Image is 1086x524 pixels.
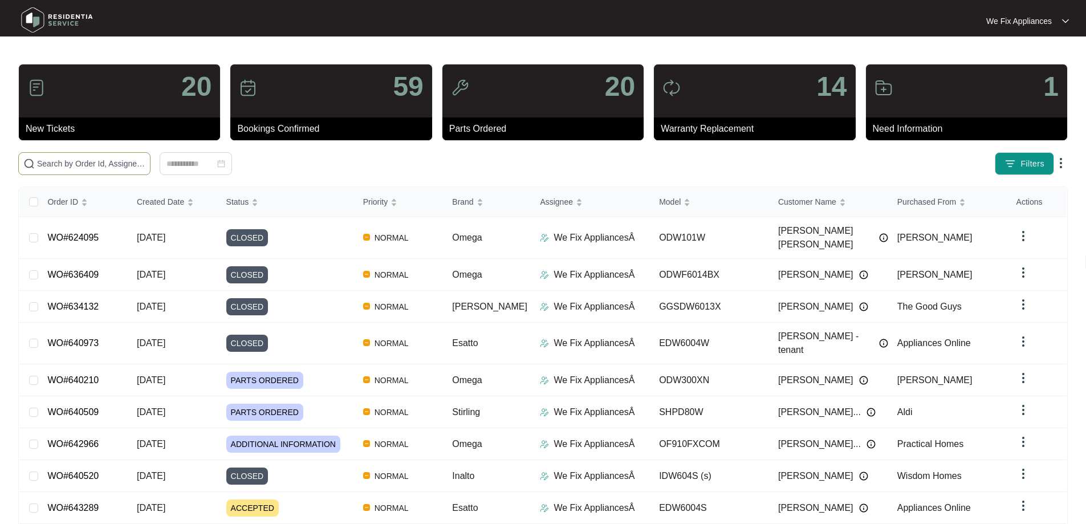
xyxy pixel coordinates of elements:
input: Search by Order Id, Assignee Name, Customer Name, Brand and Model [37,157,145,170]
span: [PERSON_NAME] [897,270,973,279]
p: 1 [1043,73,1059,100]
img: Info icon [867,440,876,449]
img: residentia service logo [17,3,97,37]
p: We Fix AppliancesÂ [554,300,634,314]
img: Assigner Icon [540,503,549,513]
span: Esatto [452,503,478,513]
img: Vercel Logo [363,234,370,241]
img: search-icon [23,158,35,169]
img: dropdown arrow [1016,229,1030,243]
p: 20 [181,73,211,100]
span: PARTS ORDERED [226,372,303,389]
p: We Fix AppliancesÂ [554,405,634,419]
img: Assigner Icon [540,233,549,242]
img: dropdown arrow [1054,156,1068,170]
span: Omega [452,375,482,385]
a: WO#640973 [47,338,99,348]
img: Info icon [859,503,868,513]
img: Vercel Logo [363,303,370,310]
span: Stirling [452,407,480,417]
td: ODW300XN [650,364,769,396]
span: Priority [363,196,388,208]
img: dropdown arrow [1016,435,1030,449]
span: Inalto [452,471,474,481]
td: SHPD80W [650,396,769,428]
img: Info icon [859,270,868,279]
span: NORMAL [370,373,413,387]
p: We Fix AppliancesÂ [554,373,634,387]
span: Created Date [137,196,184,208]
span: [DATE] [137,471,165,481]
span: The Good Guys [897,302,962,311]
span: Omega [452,270,482,279]
img: Vercel Logo [363,376,370,383]
span: [DATE] [137,302,165,311]
span: [DATE] [137,270,165,279]
span: Omega [452,233,482,242]
img: icon [239,79,257,97]
img: icon [27,79,46,97]
th: Created Date [128,187,217,217]
span: [PERSON_NAME] [PERSON_NAME] [778,224,873,251]
span: NORMAL [370,336,413,350]
span: Customer Name [778,196,836,208]
td: OF910FXCOM [650,428,769,460]
img: Info icon [859,376,868,385]
span: CLOSED [226,298,269,315]
span: [PERSON_NAME] [452,302,527,311]
p: Warranty Replacement [661,122,855,136]
span: Brand [452,196,473,208]
span: NORMAL [370,231,413,245]
a: WO#634132 [47,302,99,311]
span: [PERSON_NAME] [897,375,973,385]
th: Priority [354,187,444,217]
span: [DATE] [137,233,165,242]
th: Brand [443,187,531,217]
td: EDW6004W [650,323,769,364]
th: Model [650,187,769,217]
span: [PERSON_NAME] [897,233,973,242]
td: ODWF6014BX [650,259,769,291]
img: icon [451,79,469,97]
span: Filters [1020,158,1044,170]
th: Purchased From [888,187,1007,217]
span: Appliances Online [897,503,971,513]
p: We Fix AppliancesÂ [554,336,634,350]
span: Aldi [897,407,913,417]
img: dropdown arrow [1016,335,1030,348]
img: dropdown arrow [1016,298,1030,311]
span: Appliances Online [897,338,971,348]
p: We Fix Appliances [986,15,1052,27]
img: icon [662,79,681,97]
img: filter icon [1004,158,1016,169]
th: Customer Name [769,187,888,217]
th: Assignee [531,187,650,217]
span: [PERSON_NAME]... [778,437,861,451]
span: [PERSON_NAME] [778,469,853,483]
td: ODW101W [650,217,769,259]
span: Esatto [452,338,478,348]
span: Purchased From [897,196,956,208]
img: Assigner Icon [540,339,549,348]
span: [PERSON_NAME] [778,501,853,515]
td: IDW604S (s) [650,460,769,492]
a: WO#642966 [47,439,99,449]
span: [DATE] [137,375,165,385]
a: WO#640210 [47,375,99,385]
span: [PERSON_NAME] [778,300,853,314]
span: NORMAL [370,300,413,314]
span: [DATE] [137,439,165,449]
img: Vercel Logo [363,504,370,511]
span: ACCEPTED [226,499,279,517]
a: WO#640520 [47,471,99,481]
a: WO#643289 [47,503,99,513]
img: Vercel Logo [363,339,370,346]
img: Info icon [859,472,868,481]
a: WO#640509 [47,407,99,417]
img: Info icon [879,233,888,242]
th: Actions [1007,187,1067,217]
img: Assigner Icon [540,376,549,385]
img: Vercel Logo [363,440,370,447]
span: Status [226,196,249,208]
img: Assigner Icon [540,302,549,311]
